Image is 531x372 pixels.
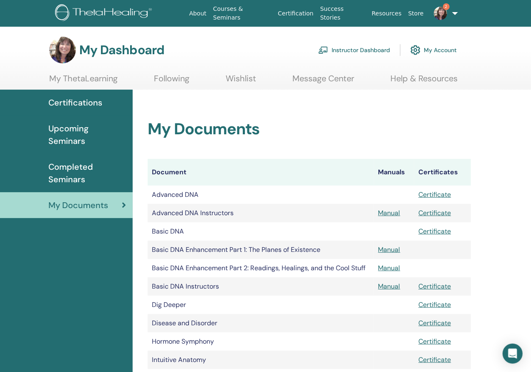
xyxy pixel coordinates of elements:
[148,314,374,332] td: Disease and Disorder
[55,4,155,23] img: logo.png
[318,46,328,54] img: chalkboard-teacher.svg
[148,222,374,241] td: Basic DNA
[148,241,374,259] td: Basic DNA Enhancement Part 1: The Planes of Existence
[148,332,374,351] td: Hormone Symphony
[148,186,374,204] td: Advanced DNA
[48,122,126,147] span: Upcoming Seminars
[186,6,210,21] a: About
[154,73,189,90] a: Following
[418,190,451,199] a: Certificate
[318,41,390,59] a: Instructor Dashboard
[418,209,451,217] a: Certificate
[418,227,451,236] a: Certificate
[210,1,274,25] a: Courses & Seminars
[410,41,457,59] a: My Account
[148,259,374,277] td: Basic DNA Enhancement Part 2: Readings, Healings, and the Cool Stuff
[292,73,354,90] a: Message Center
[49,37,76,63] img: default.jpg
[368,6,405,21] a: Resources
[418,300,451,309] a: Certificate
[79,43,164,58] h3: My Dashboard
[148,351,374,369] td: Intuitive Anatomy
[418,319,451,327] a: Certificate
[443,3,450,10] span: 2
[418,355,451,364] a: Certificate
[148,120,471,139] h2: My Documents
[405,6,427,21] a: Store
[274,6,317,21] a: Certification
[226,73,256,90] a: Wishlist
[48,96,102,109] span: Certifications
[148,277,374,296] td: Basic DNA Instructors
[148,296,374,314] td: Dig Deeper
[410,43,420,57] img: cog.svg
[434,7,447,20] img: default.jpg
[418,337,451,346] a: Certificate
[48,161,126,186] span: Completed Seminars
[503,344,523,364] div: Open Intercom Messenger
[418,282,451,291] a: Certificate
[390,73,458,90] a: Help & Resources
[48,199,108,211] span: My Documents
[378,245,400,254] a: Manual
[378,282,400,291] a: Manual
[49,73,118,90] a: My ThetaLearning
[414,159,471,186] th: Certificates
[378,209,400,217] a: Manual
[378,264,400,272] a: Manual
[148,204,374,222] td: Advanced DNA Instructors
[374,159,415,186] th: Manuals
[148,159,374,186] th: Document
[317,1,369,25] a: Success Stories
